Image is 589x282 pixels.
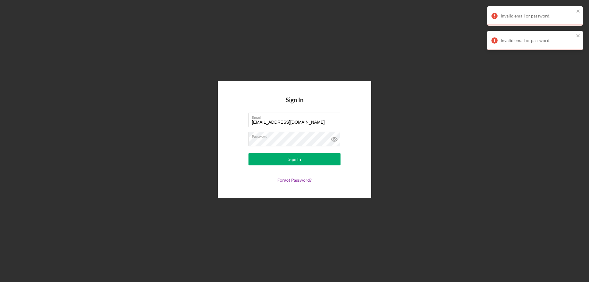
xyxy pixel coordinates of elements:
[277,177,312,183] a: Forgot Password?
[252,132,340,139] label: Password
[576,9,580,14] button: close
[576,33,580,39] button: close
[286,96,303,113] h4: Sign In
[501,38,574,43] div: Invalid email or password.
[248,153,341,165] button: Sign In
[288,153,301,165] div: Sign In
[501,14,574,18] div: Invalid email or password.
[252,113,340,120] label: Email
